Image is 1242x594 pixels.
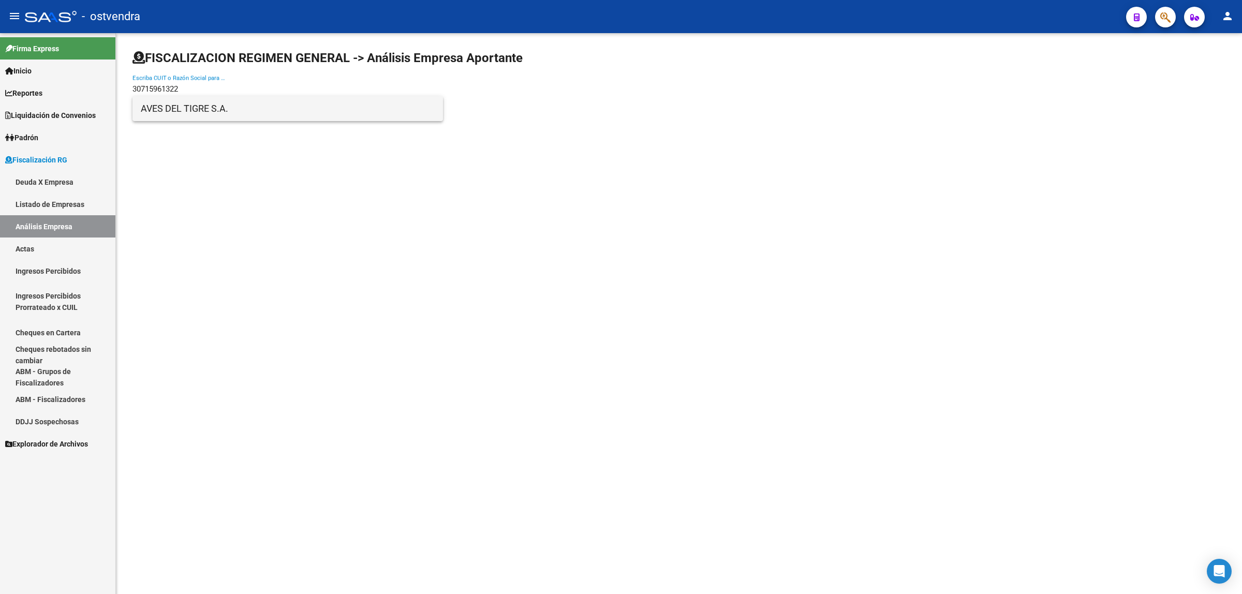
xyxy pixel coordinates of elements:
span: AVES DEL TIGRE S.A. [141,96,435,121]
mat-icon: menu [8,10,21,22]
span: Firma Express [5,43,59,54]
span: Liquidación de Convenios [5,110,96,121]
span: Inicio [5,65,32,77]
span: Explorador de Archivos [5,438,88,450]
span: Fiscalización RG [5,154,67,166]
span: Reportes [5,87,42,99]
div: Open Intercom Messenger [1207,559,1232,584]
h1: FISCALIZACION REGIMEN GENERAL -> Análisis Empresa Aportante [132,50,523,66]
mat-icon: person [1221,10,1234,22]
span: - ostvendra [82,5,140,28]
span: Padrón [5,132,38,143]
